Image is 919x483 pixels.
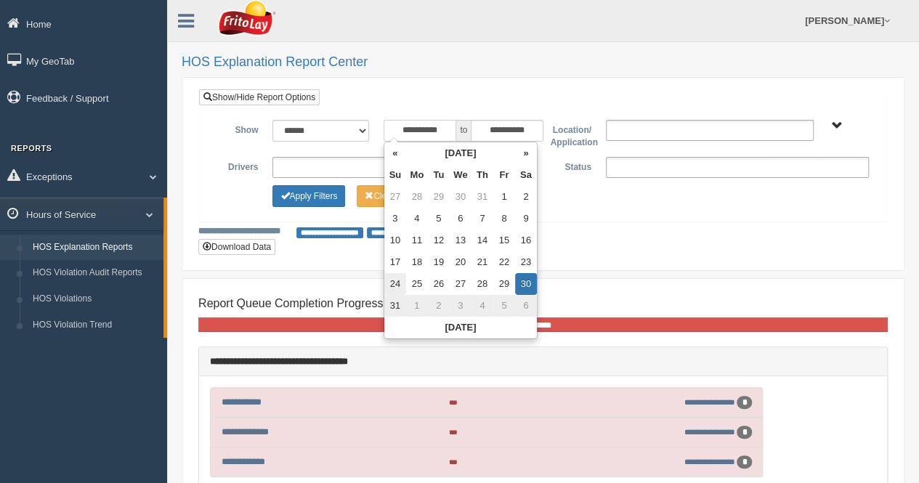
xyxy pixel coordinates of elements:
[384,230,406,251] td: 10
[450,208,471,230] td: 6
[450,251,471,273] td: 20
[26,286,163,312] a: HOS Violations
[26,235,163,261] a: HOS Explanation Reports
[384,186,406,208] td: 27
[406,251,428,273] td: 18
[199,89,320,105] a: Show/Hide Report Options
[515,186,537,208] td: 2
[515,251,537,273] td: 23
[406,186,428,208] td: 28
[406,208,428,230] td: 4
[456,120,471,142] span: to
[493,164,515,186] th: Fr
[428,273,450,295] td: 26
[450,273,471,295] td: 27
[450,164,471,186] th: We
[428,230,450,251] td: 12
[406,230,428,251] td: 11
[428,186,450,208] td: 29
[384,317,537,338] th: [DATE]
[182,55,904,70] h2: HOS Explanation Report Center
[428,251,450,273] td: 19
[515,230,537,251] td: 16
[210,157,265,174] label: Drivers
[471,186,493,208] td: 31
[26,312,163,338] a: HOS Violation Trend
[384,164,406,186] th: Su
[384,295,406,317] td: 31
[515,295,537,317] td: 6
[450,230,471,251] td: 13
[406,164,428,186] th: Mo
[198,239,275,255] button: Download Data
[384,208,406,230] td: 3
[471,164,493,186] th: Th
[471,208,493,230] td: 7
[26,260,163,286] a: HOS Violation Audit Reports
[357,185,429,207] button: Change Filter Options
[471,273,493,295] td: 28
[493,273,515,295] td: 29
[493,208,515,230] td: 8
[493,230,515,251] td: 15
[471,251,493,273] td: 21
[406,273,428,295] td: 25
[406,295,428,317] td: 1
[384,251,406,273] td: 17
[272,185,345,207] button: Change Filter Options
[450,295,471,317] td: 3
[428,164,450,186] th: Tu
[428,208,450,230] td: 5
[493,251,515,273] td: 22
[471,230,493,251] td: 14
[198,297,888,310] h4: Report Queue Completion Progress:
[428,295,450,317] td: 2
[210,120,265,137] label: Show
[543,120,598,150] label: Location/ Application
[384,273,406,295] td: 24
[515,273,537,295] td: 30
[384,142,406,164] th: «
[493,295,515,317] td: 5
[515,142,537,164] th: »
[515,164,537,186] th: Sa
[471,295,493,317] td: 4
[450,186,471,208] td: 30
[406,142,515,164] th: [DATE]
[515,208,537,230] td: 9
[493,186,515,208] td: 1
[543,157,598,174] label: Status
